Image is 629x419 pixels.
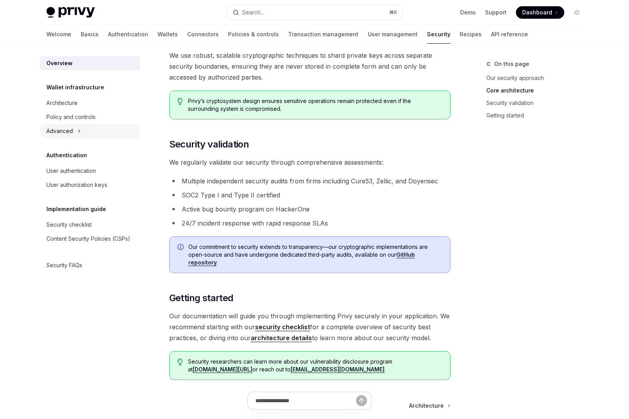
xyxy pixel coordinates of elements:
span: On this page [494,59,529,69]
a: User authentication [40,164,140,178]
a: Security [427,25,450,44]
li: 24/7 incident response with rapid response SLAs [169,218,450,229]
div: Content Security Policies (CSPs) [46,234,130,243]
div: User authorization keys [46,180,107,190]
a: Architecture [40,96,140,110]
svg: Tip [177,359,183,366]
div: User authentication [46,166,96,176]
li: Active bug bounty program on HackerOne [169,204,450,215]
a: Wallets [158,25,178,44]
span: Getting started [169,292,234,304]
span: Our commitment to security extends to transparency—our cryptographic implementations are open-sou... [188,243,442,266]
a: Support [485,9,507,16]
button: Advanced [40,124,140,138]
input: Ask a question... [255,392,356,409]
a: User authorization keys [40,178,140,192]
a: Dashboard [516,6,564,19]
a: Security FAQs [40,258,140,272]
a: [DOMAIN_NAME][URL] [193,366,252,373]
a: architecture details [251,334,312,342]
span: Privy’s cryptosystem design ensures sensitive operations remain protected even if the surrounding... [188,97,442,113]
div: Search... [242,8,264,17]
h5: Wallet infrastructure [46,83,104,92]
svg: Info [177,244,185,252]
a: Security validation [486,97,589,109]
a: Security checklist [40,218,140,232]
span: Our documentation will guide you through implementing Privy securely in your application. We reco... [169,311,450,343]
a: Core architecture [486,84,589,97]
a: Recipes [460,25,482,44]
li: Multiple independent security audits from firms including Cure53, Zellic, and Doyensec [169,176,450,186]
button: Toggle dark mode [571,6,583,19]
a: security checklist [255,323,310,331]
button: Send message [356,395,367,406]
span: Dashboard [522,9,552,16]
a: Connectors [187,25,219,44]
div: Advanced [46,126,73,136]
a: Getting started [486,109,589,122]
span: ⌘ K [389,9,397,16]
a: Our security approach [486,72,589,84]
a: Authentication [108,25,148,44]
a: Demo [460,9,476,16]
a: Policy and controls [40,110,140,124]
a: API reference [491,25,528,44]
a: Welcome [46,25,71,44]
a: Transaction management [288,25,358,44]
img: light logo [46,7,95,18]
div: Security checklist [46,220,92,229]
div: Security FAQs [46,261,82,270]
h5: Authentication [46,151,87,160]
a: [EMAIL_ADDRESS][DOMAIN_NAME] [291,366,384,373]
span: We regularly validate our security through comprehensive assessments: [169,157,450,168]
span: Security validation [169,138,249,151]
a: Basics [81,25,99,44]
h5: Implementation guide [46,204,106,214]
span: Security researchers can learn more about our vulnerability disclosure program at or reach out to . [188,358,442,373]
svg: Tip [177,98,183,105]
span: We use robust, scalable cryptographic techniques to shard private keys across separate security b... [169,50,450,83]
div: Architecture [46,98,78,108]
button: Search...⌘K [227,5,402,20]
div: Overview [46,59,73,68]
div: Policy and controls [46,112,96,122]
li: SOC2 Type I and Type II certified [169,190,450,201]
a: User management [368,25,418,44]
a: Overview [40,56,140,70]
a: Content Security Policies (CSPs) [40,232,140,246]
a: Policies & controls [228,25,279,44]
